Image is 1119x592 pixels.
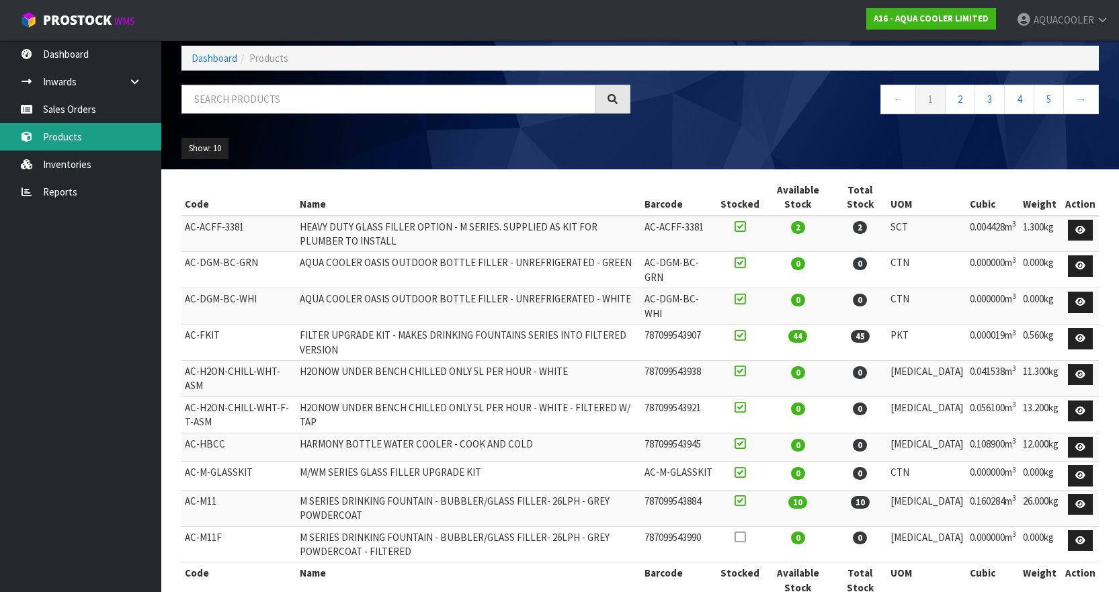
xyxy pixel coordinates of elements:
[296,462,641,491] td: M/WM SERIES GLASS FILLER UPGRADE KIT
[181,288,296,325] td: AC-DGM-BC-WHI
[791,294,805,306] span: 0
[641,462,717,491] td: AC-M-GLASSKIT
[20,11,37,28] img: cube-alt.png
[791,532,805,544] span: 0
[853,366,867,379] span: 0
[966,462,1020,491] td: 0.000000m
[1020,433,1062,462] td: 12.000kg
[887,216,966,252] td: SCT
[296,396,641,433] td: H2ONOW UNDER BENCH CHILLED ONLY 5L PER HOUR - WHITE - FILTERED W/ TAP
[791,439,805,452] span: 0
[915,85,946,114] a: 1
[641,526,717,562] td: 787099543990
[181,216,296,252] td: AC-ACFF-3381
[181,179,296,216] th: Code
[1020,462,1062,491] td: 0.000kg
[296,216,641,252] td: HEAVY DUTY GLASS FILLER OPTION - M SERIES. SUPPLIED AS KIT FOR PLUMBER TO INSTALL
[966,252,1020,288] td: 0.000000m
[887,462,966,491] td: CTN
[1034,13,1094,26] span: AQUACOOLER
[181,462,296,491] td: AC-M-GLASSKIT
[975,85,1005,114] a: 3
[1012,493,1016,503] sup: 3
[788,496,807,509] span: 10
[1062,179,1099,216] th: Action
[181,252,296,288] td: AC-DGM-BC-GRN
[1020,360,1062,396] td: 11.300kg
[181,396,296,433] td: AC-H2ON-CHILL-WHT-F-T-ASM
[966,490,1020,526] td: 0.160284m
[791,403,805,415] span: 0
[1004,85,1034,114] a: 4
[296,252,641,288] td: AQUA COOLER OASIS OUTDOOR BOTTLE FILLER - UNREFRIGERATED - GREEN
[296,325,641,361] td: FILTER UPGRADE KIT - MAKES DRINKING FOUNTAINS SERIES INTO FILTERED VERSION
[791,467,805,480] span: 0
[945,85,975,114] a: 2
[833,179,887,216] th: Total Stock
[966,360,1020,396] td: 0.041538m
[181,325,296,361] td: AC-FKIT
[1012,292,1016,301] sup: 3
[1020,325,1062,361] td: 0.560kg
[43,11,112,29] span: ProStock
[1020,490,1062,526] td: 26.000kg
[887,179,966,216] th: UOM
[1034,85,1064,114] a: 5
[181,360,296,396] td: AC-H2ON-CHILL-WHT-ASM
[296,490,641,526] td: M SERIES DRINKING FOUNTAIN - BUBBLER/GLASS FILLER- 26LPH - GREY POWDERCOAT
[1063,85,1099,114] a: →
[641,216,717,252] td: AC-ACFF-3381
[788,330,807,343] span: 44
[651,85,1100,118] nav: Page navigation
[192,52,237,65] a: Dashboard
[880,85,916,114] a: ←
[641,490,717,526] td: 787099543884
[853,403,867,415] span: 0
[887,288,966,325] td: CTN
[296,433,641,462] td: HARMONY BOTTLE WATER COOLER - COOK AND COLD
[1012,400,1016,409] sup: 3
[966,433,1020,462] td: 0.108900m
[1012,436,1016,446] sup: 3
[853,467,867,480] span: 0
[641,433,717,462] td: 787099543945
[296,360,641,396] td: H2ONOW UNDER BENCH CHILLED ONLY 5L PER HOUR - WHITE
[874,13,989,24] strong: A16 - AQUA COOLER LIMITED
[853,257,867,270] span: 0
[1012,465,1016,474] sup: 3
[887,360,966,396] td: [MEDICAL_DATA]
[851,330,870,343] span: 45
[791,221,805,234] span: 2
[641,325,717,361] td: 787099543907
[1020,288,1062,325] td: 0.000kg
[791,366,805,379] span: 0
[181,138,229,159] button: Show: 10
[1012,364,1016,373] sup: 3
[181,85,595,114] input: Search products
[1020,252,1062,288] td: 0.000kg
[181,433,296,462] td: AC-HBCC
[853,439,867,452] span: 0
[966,325,1020,361] td: 0.000019m
[1012,219,1016,228] sup: 3
[296,179,641,216] th: Name
[966,216,1020,252] td: 0.004428m
[966,288,1020,325] td: 0.000000m
[966,179,1020,216] th: Cubic
[641,396,717,433] td: 787099543921
[887,325,966,361] td: PKT
[853,221,867,234] span: 2
[887,433,966,462] td: [MEDICAL_DATA]
[1012,328,1016,337] sup: 3
[853,294,867,306] span: 0
[641,179,717,216] th: Barcode
[717,179,763,216] th: Stocked
[1020,526,1062,562] td: 0.000kg
[1012,255,1016,265] sup: 3
[181,490,296,526] td: AC-M11
[887,490,966,526] td: [MEDICAL_DATA]
[249,52,288,65] span: Products
[887,396,966,433] td: [MEDICAL_DATA]
[114,15,135,28] small: WMS
[887,252,966,288] td: CTN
